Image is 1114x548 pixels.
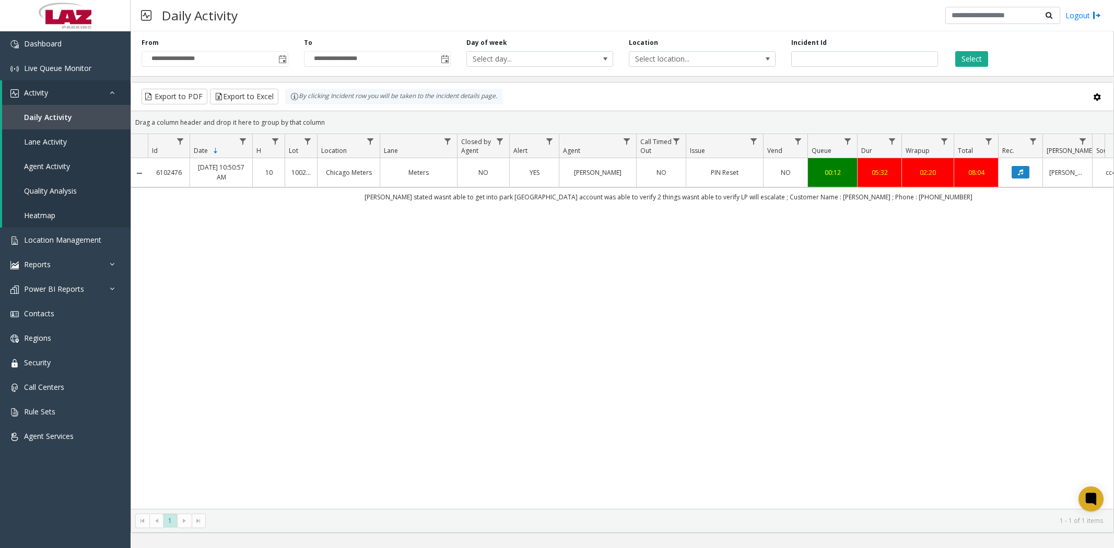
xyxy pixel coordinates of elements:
img: 'icon' [10,285,19,294]
div: By clicking Incident row you will be taken to the incident details page. [285,89,502,104]
a: [PERSON_NAME] [1049,168,1086,177]
span: Total [958,146,973,155]
a: Collapse Details [131,169,148,177]
span: Contacts [24,308,54,318]
a: Issue Filter Menu [747,134,761,148]
h3: Daily Activity [157,3,243,28]
img: 'icon' [10,408,19,416]
a: Lane Activity [2,129,131,154]
span: Page 1 [163,514,177,528]
a: YES [516,168,553,177]
a: Logout [1065,10,1101,21]
a: Date Filter Menu [236,134,250,148]
img: 'icon' [10,65,19,73]
a: 08:04 [960,168,992,177]
span: Queue [812,146,831,155]
span: Power BI Reports [24,284,84,294]
span: Vend [767,146,782,155]
img: 'icon' [10,40,19,49]
a: Parker Filter Menu [1076,134,1090,148]
a: Meters [386,168,451,177]
span: Rec. [1002,146,1014,155]
img: infoIcon.svg [290,92,299,101]
img: 'icon' [10,261,19,269]
span: Lot [289,146,298,155]
a: 02:20 [908,168,947,177]
img: logout [1093,10,1101,21]
button: Export to Excel [210,89,278,104]
span: Live Queue Monitor [24,63,91,73]
span: Wrapup [906,146,930,155]
span: Id [152,146,158,155]
kendo-pager-info: 1 - 1 of 1 items [212,516,1103,525]
span: Issue [690,146,705,155]
span: Agent Services [24,431,74,441]
a: Heatmap [2,203,131,228]
span: Toggle popup [276,52,288,66]
span: Quality Analysis [24,186,77,196]
a: NO [643,168,679,177]
span: Location Management [24,235,101,245]
img: 'icon' [10,359,19,367]
a: 6102476 [154,168,183,177]
label: Day of week [466,38,507,47]
span: NO [478,168,488,177]
a: Id Filter Menu [173,134,187,148]
a: Closed by Agent Filter Menu [493,134,507,148]
a: H Filter Menu [268,134,283,148]
span: Select day... [467,52,583,66]
a: Queue Filter Menu [841,134,855,148]
img: pageIcon [141,3,151,28]
span: Security [24,358,51,367]
a: 100240 [291,168,311,177]
span: Dur [861,146,872,155]
img: 'icon' [10,89,19,98]
a: NO [464,168,503,177]
span: Call Centers [24,382,64,392]
span: Toggle popup [439,52,450,66]
div: Data table [131,134,1113,509]
a: 10 [259,168,278,177]
a: [PERSON_NAME] [566,168,630,177]
span: Location [321,146,347,155]
a: Agent Activity [2,154,131,178]
a: Alert Filter Menu [543,134,557,148]
span: Dashboard [24,39,62,49]
a: NO [770,168,801,177]
a: Rec. Filter Menu [1026,134,1040,148]
label: From [142,38,159,47]
a: Call Timed Out Filter Menu [670,134,684,148]
span: Call Timed Out [640,137,672,155]
span: Date [194,146,208,155]
img: 'icon' [10,384,19,392]
a: Vend Filter Menu [791,134,805,148]
img: 'icon' [10,310,19,318]
button: Export to PDF [142,89,207,104]
a: Lane Filter Menu [441,134,455,148]
a: Agent Filter Menu [620,134,634,148]
a: 00:12 [814,168,851,177]
a: [DATE] 10:50:57 AM [196,162,246,182]
a: Total Filter Menu [982,134,996,148]
span: Sortable [212,147,220,155]
label: Location [629,38,658,47]
button: Select [955,51,988,67]
img: 'icon' [10,236,19,245]
span: Activity [24,88,48,98]
a: Location Filter Menu [363,134,378,148]
a: Activity [2,80,131,105]
span: NO [781,168,791,177]
div: Drag a column header and drop it here to group by that column [131,113,1113,132]
span: Daily Activity [24,112,72,122]
a: Daily Activity [2,105,131,129]
span: Lane Activity [24,137,67,147]
span: Lane [384,146,398,155]
a: 05:32 [864,168,895,177]
a: Lot Filter Menu [301,134,315,148]
span: Rule Sets [24,407,55,416]
span: Agent [563,146,580,155]
a: Wrapup Filter Menu [937,134,952,148]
